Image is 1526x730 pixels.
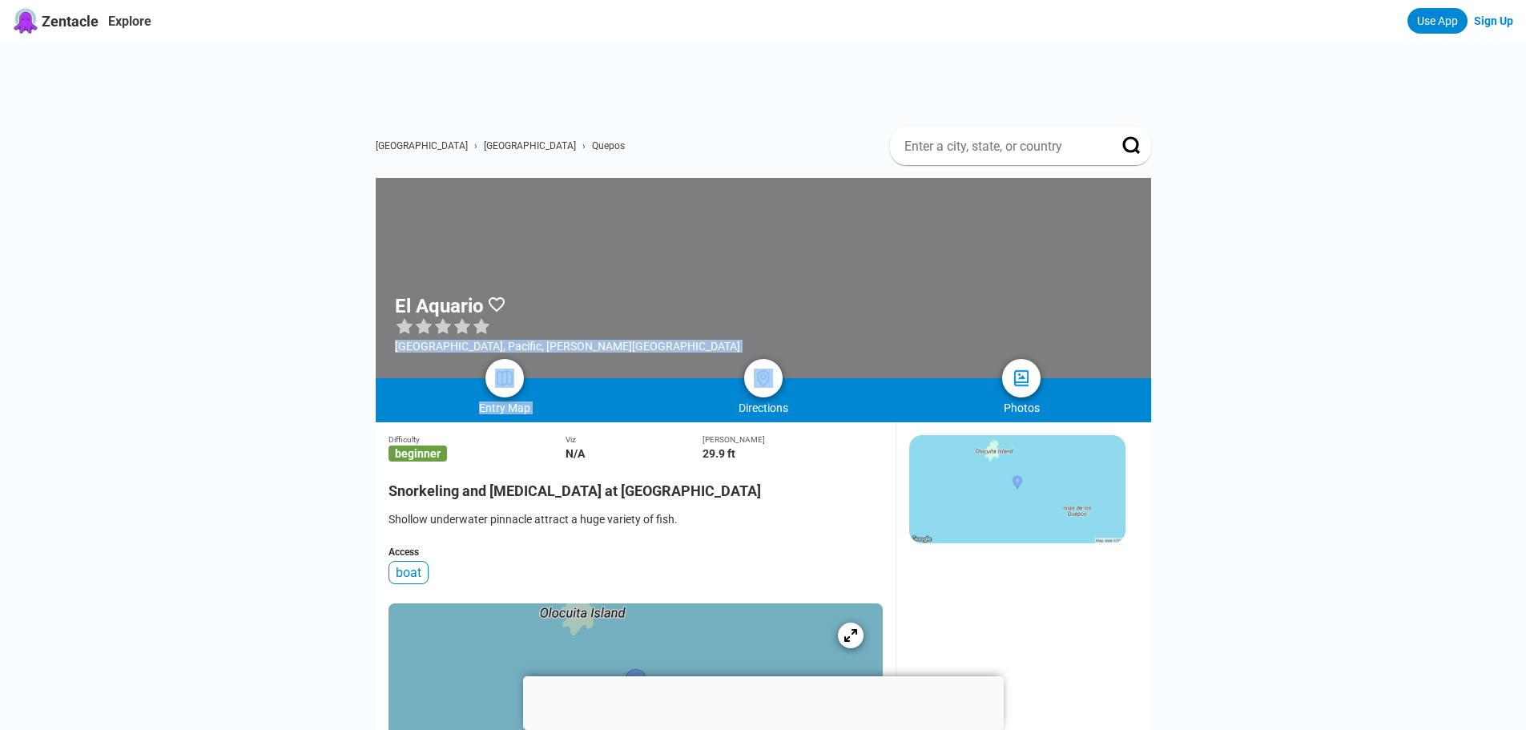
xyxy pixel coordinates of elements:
div: Access [389,546,883,558]
div: [PERSON_NAME] [703,435,883,444]
a: [GEOGRAPHIC_DATA] [376,140,468,151]
iframe: Advertisement [389,42,1151,114]
div: Shollow underwater pinnacle attract a huge variety of fish. [389,511,883,527]
a: Explore [108,14,151,29]
a: Sign Up [1474,14,1513,27]
a: Use App [1407,8,1468,34]
img: directions [754,369,773,388]
img: staticmap [909,435,1125,543]
div: [GEOGRAPHIC_DATA], Pacific, [PERSON_NAME][GEOGRAPHIC_DATA] [395,340,740,353]
iframe: Advertisement [523,676,1004,726]
div: Difficulty [389,435,566,444]
div: boat [389,561,429,584]
div: Directions [634,401,892,414]
div: Entry Map [376,401,634,414]
a: [GEOGRAPHIC_DATA] [484,140,576,151]
a: Zentacle logoZentacle [13,8,99,34]
a: map [485,359,524,397]
a: photos [1002,359,1041,397]
img: Zentacle logo [13,8,38,34]
h1: El Aquario [395,295,484,317]
div: 29.9 ft [703,447,883,460]
a: Quepos [592,140,625,151]
span: › [582,140,586,151]
img: photos [1012,369,1031,388]
input: Enter a city, state, or country [903,138,1100,155]
div: Photos [892,401,1151,414]
h2: Snorkeling and [MEDICAL_DATA] at [GEOGRAPHIC_DATA] [389,473,883,499]
div: Viz [566,435,703,444]
span: beginner [389,446,447,462]
img: map [495,369,514,388]
span: › [474,140,477,151]
div: N/A [566,447,703,460]
span: Zentacle [42,13,99,30]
